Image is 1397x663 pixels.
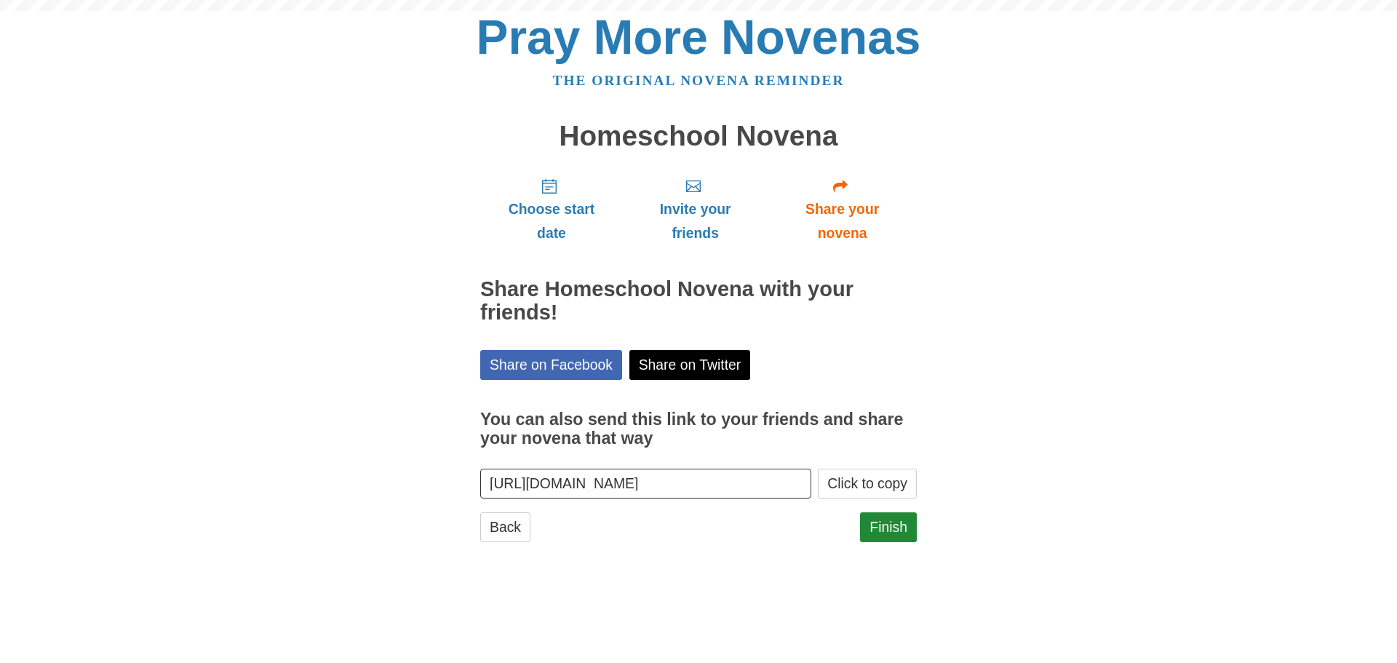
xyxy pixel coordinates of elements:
[553,73,845,88] a: The original novena reminder
[768,166,917,253] a: Share your novena
[623,166,768,253] a: Invite your friends
[480,512,530,542] a: Back
[637,197,753,245] span: Invite your friends
[480,350,622,380] a: Share on Facebook
[477,10,921,64] a: Pray More Novenas
[495,197,608,245] span: Choose start date
[480,121,917,152] h1: Homeschool Novena
[480,278,917,325] h2: Share Homeschool Novena with your friends!
[782,197,902,245] span: Share your novena
[480,410,917,448] h3: You can also send this link to your friends and share your novena that way
[629,350,751,380] a: Share on Twitter
[860,512,917,542] a: Finish
[818,469,917,499] button: Click to copy
[480,166,623,253] a: Choose start date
